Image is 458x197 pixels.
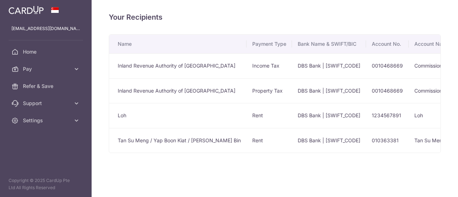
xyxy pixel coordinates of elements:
img: CardUp [9,6,44,14]
td: Tan Su Meng / Yap Boon Kiat / [PERSON_NAME] Bin [109,128,247,153]
td: DBS Bank | [SWIFT_CODE] [292,78,366,103]
td: Inland Revenue Authority of [GEOGRAPHIC_DATA] [109,78,247,103]
span: Settings [23,117,70,124]
td: 0010468669 [366,78,409,103]
span: Support [23,100,70,107]
td: Income Tax [247,53,292,78]
td: Property Tax [247,78,292,103]
span: Refer & Save [23,83,70,90]
p: [EMAIL_ADDRESS][DOMAIN_NAME] [11,25,80,32]
th: Payment Type [247,35,292,53]
h4: Your Recipients [109,11,441,23]
td: Rent [247,128,292,153]
td: Loh [109,103,247,128]
th: Name [109,35,247,53]
th: Account No. [366,35,409,53]
td: Inland Revenue Authority of [GEOGRAPHIC_DATA] [109,53,247,78]
td: 010363381 [366,128,409,153]
span: Home [23,48,70,55]
span: Pay [23,65,70,73]
td: DBS Bank | [SWIFT_CODE] [292,53,366,78]
td: Rent [247,103,292,128]
td: 1234567891 [366,103,409,128]
td: DBS Bank | [SWIFT_CODE] [292,128,366,153]
td: DBS Bank | [SWIFT_CODE] [292,103,366,128]
td: 0010468669 [366,53,409,78]
th: Bank Name & SWIFT/BIC [292,35,366,53]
